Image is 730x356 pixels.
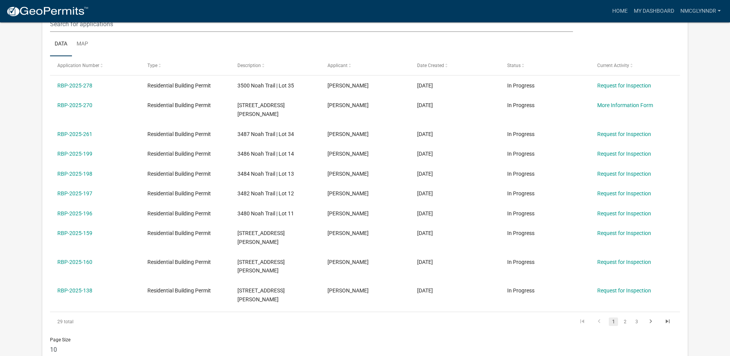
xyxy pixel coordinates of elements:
[50,16,573,32] input: Search for applications
[50,56,140,75] datatable-header-cell: Application Number
[597,82,651,89] a: Request for Inspection
[57,259,92,265] a: RBP-2025-160
[327,230,369,236] span: Nicole McGlynn
[147,151,211,157] span: Residential Building Permit
[57,82,92,89] a: RBP-2025-278
[417,210,433,217] span: 06/04/2025
[57,151,92,157] a: RBP-2025-199
[57,131,92,137] a: RBP-2025-261
[57,287,92,294] a: RBP-2025-138
[147,259,211,265] span: Residential Building Permit
[57,210,92,217] a: RBP-2025-196
[50,32,72,57] a: Data
[147,171,211,177] span: Residential Building Permit
[57,102,92,108] a: RBP-2025-270
[417,102,433,108] span: 07/15/2025
[237,171,294,177] span: 3484 Noah Trail | Lot 13
[507,63,521,68] span: Status
[597,131,651,137] a: Request for Inspection
[327,131,369,137] span: Nicole McGlynn
[507,190,535,196] span: In Progress
[507,82,535,89] span: In Progress
[631,315,642,328] li: page 3
[147,131,211,137] span: Residential Building Permit
[57,171,92,177] a: RBP-2025-198
[72,32,93,57] a: Map
[147,230,211,236] span: Residential Building Permit
[237,82,294,89] span: 3500 Noah Trail | Lot 35
[147,210,211,217] span: Residential Building Permit
[327,210,369,217] span: Nicole McGlynn
[507,230,535,236] span: In Progress
[592,317,606,326] a: go to previous page
[417,82,433,89] span: 07/22/2025
[609,4,631,18] a: Home
[237,131,294,137] span: 3487 Noah Trail | Lot 34
[619,315,631,328] li: page 2
[597,230,651,236] a: Request for Inspection
[50,312,175,331] div: 29 total
[147,63,157,68] span: Type
[660,317,675,326] a: go to last page
[620,317,630,326] a: 2
[327,102,369,108] span: Nicole McGlynn
[597,210,651,217] a: Request for Inspection
[147,287,211,294] span: Residential Building Permit
[57,230,92,236] a: RBP-2025-159
[597,171,651,177] a: Request for Inspection
[417,151,433,157] span: 06/04/2025
[237,151,294,157] span: 3486 Noah Trail | Lot 14
[417,63,444,68] span: Date Created
[417,190,433,196] span: 06/04/2025
[237,287,285,302] span: 3517 Laura Drive | Lot 46
[147,190,211,196] span: Residential Building Permit
[500,56,590,75] datatable-header-cell: Status
[507,210,535,217] span: In Progress
[147,102,211,108] span: Residential Building Permit
[590,56,680,75] datatable-header-cell: Current Activity
[237,63,261,68] span: Description
[327,151,369,157] span: Nicole McGlynn
[507,151,535,157] span: In Progress
[597,190,651,196] a: Request for Inspection
[327,190,369,196] span: Nicole McGlynn
[575,317,590,326] a: go to first page
[609,317,618,326] a: 1
[320,56,410,75] datatable-header-cell: Applicant
[237,230,285,245] span: 3518 Laura Drive | Lot 44
[410,56,500,75] datatable-header-cell: Date Created
[237,259,285,274] span: 3516 Laura Drive | Lot 43
[327,171,369,177] span: Nicole McGlynn
[417,230,433,236] span: 05/12/2025
[230,56,320,75] datatable-header-cell: Description
[597,259,651,265] a: Request for Inspection
[677,4,724,18] a: nmcglynndr
[507,102,535,108] span: In Progress
[643,317,658,326] a: go to next page
[57,190,92,196] a: RBP-2025-197
[237,210,294,217] span: 3480 Noah Trail | Lot 11
[417,259,433,265] span: 04/28/2025
[597,63,629,68] span: Current Activity
[417,171,433,177] span: 06/04/2025
[237,190,294,196] span: 3482 Noah Trail | Lot 12
[140,56,230,75] datatable-header-cell: Type
[507,287,535,294] span: In Progress
[147,82,211,89] span: Residential Building Permit
[507,171,535,177] span: In Progress
[631,4,677,18] a: My Dashboard
[507,131,535,137] span: In Progress
[327,259,369,265] span: Nicole McGlynn
[327,63,347,68] span: Applicant
[327,287,369,294] span: Nicole McGlynn
[57,63,99,68] span: Application Number
[632,317,641,326] a: 3
[237,102,285,117] span: 3500 Laura Drive | Lot 35
[507,259,535,265] span: In Progress
[417,131,433,137] span: 07/07/2025
[417,287,433,294] span: 04/23/2025
[597,287,651,294] a: Request for Inspection
[597,151,651,157] a: Request for Inspection
[608,315,619,328] li: page 1
[327,82,369,89] span: Nicole McGlynn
